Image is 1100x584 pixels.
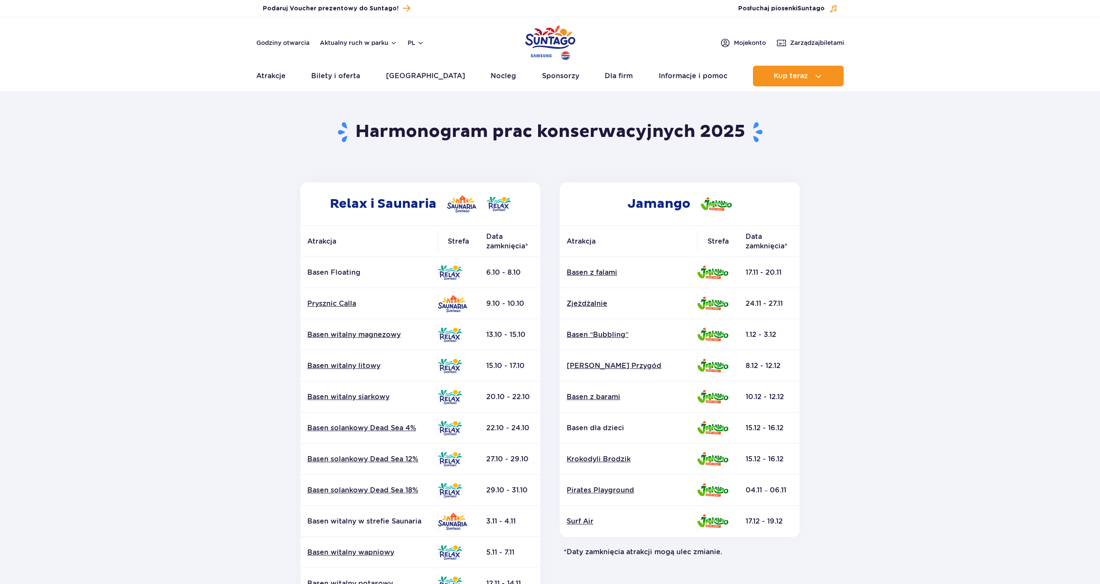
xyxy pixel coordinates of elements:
[263,3,410,14] a: Podaruj Voucher prezentowy do Suntago!
[307,392,431,402] a: Basen witalny siarkowy
[438,421,462,435] img: Relax
[697,514,728,528] img: Jamango
[790,38,844,47] span: Zarządzaj biletami
[307,548,431,557] a: Basen witalny wapniowy
[738,4,825,13] span: Posłuchaj piosenki
[697,226,739,257] th: Strefa
[697,328,728,341] img: Jamango
[739,257,800,288] td: 17.11 - 20.11
[739,475,800,506] td: 04.11 – 06.11
[776,38,844,48] a: Zarządzajbiletami
[479,257,540,288] td: 6.10 - 8.10
[542,66,579,86] a: Sponsorzy
[479,475,540,506] td: 29.10 - 31.10
[479,381,540,413] td: 20.10 - 22.10
[567,268,690,277] a: Basen z falami
[560,226,697,257] th: Atrakcja
[307,330,431,340] a: Basen witalny magnezowy
[438,513,467,530] img: Saunaria
[739,319,800,350] td: 1.12 - 3.12
[739,226,800,257] th: Data zamknięcia*
[307,299,431,308] a: Prysznic Calla
[697,266,728,279] img: Jamango
[567,423,690,433] p: Basen dla dzieci
[738,4,838,13] button: Posłuchaj piosenkiSuntago
[320,39,397,46] button: Aktualny ruch w parku
[797,6,825,12] span: Suntago
[605,66,633,86] a: Dla firm
[567,361,690,371] a: [PERSON_NAME] Przygód
[438,452,462,467] img: Relax
[659,66,727,86] a: Informacje i pomoc
[734,38,766,47] span: Moje konto
[307,517,431,526] p: Basen witalny w strefie Saunaria
[300,182,540,225] h2: Relax i Saunaria
[697,359,728,372] img: Jamango
[567,454,690,464] a: Krokodyli Brodzik
[697,452,728,466] img: Jamango
[557,547,803,557] p: *Daty zamknięcia atrakcji mogą ulec zmianie.
[479,319,540,350] td: 13.10 - 15.10
[307,268,431,277] p: Basen Floating
[567,330,690,340] a: Basen “Bubbling”
[297,121,803,143] h1: Harmonogram prac konserwacyjnych 2025
[479,444,540,475] td: 27.10 - 29.10
[311,66,360,86] a: Bilety i oferta
[438,295,467,312] img: Saunaria
[697,483,728,497] img: Jamango
[307,454,431,464] a: Basen solankowy Dead Sea 12%
[307,486,431,495] a: Basen solankowy Dead Sea 18%
[307,423,431,433] a: Basen solankowy Dead Sea 4%
[525,22,575,61] a: Park of Poland
[263,4,399,13] span: Podaruj Voucher prezentowy do Suntago!
[386,66,465,86] a: [GEOGRAPHIC_DATA]
[567,392,690,402] a: Basen z barami
[491,66,516,86] a: Nocleg
[739,288,800,319] td: 24.11 - 27.11
[774,72,808,80] span: Kup teraz
[567,486,690,495] a: Pirates Playground
[447,195,476,213] img: Saunaria
[256,66,286,86] a: Atrakcje
[438,327,462,342] img: Relax
[720,38,766,48] a: Mojekonto
[739,506,800,537] td: 17.12 - 19.12
[697,421,728,435] img: Jamango
[487,197,511,211] img: Relax
[739,350,800,381] td: 8.12 - 12.12
[438,483,462,498] img: Relax
[300,226,438,257] th: Atrakcja
[701,197,732,211] img: Jamango
[408,38,424,47] button: pl
[256,38,309,47] a: Godziny otwarcia
[479,537,540,568] td: 5.11 - 7.11
[753,66,844,86] button: Kup teraz
[567,517,690,526] a: Surf Air
[697,297,728,310] img: Jamango
[438,359,462,373] img: Relax
[560,182,800,225] h2: Jamango
[479,506,540,537] td: 3.11 - 4.11
[739,381,800,413] td: 10.12 - 12.12
[739,444,800,475] td: 15.12 - 16.12
[739,413,800,444] td: 15.12 - 16.12
[438,226,479,257] th: Strefa
[479,288,540,319] td: 9.10 - 10.10
[307,361,431,371] a: Basen witalny litowy
[479,350,540,381] td: 15.10 - 17.10
[438,545,462,560] img: Relax
[479,413,540,444] td: 22.10 - 24.10
[438,390,462,404] img: Relax
[697,390,728,403] img: Jamango
[479,226,540,257] th: Data zamknięcia*
[567,299,690,308] a: Zjeżdżalnie
[438,265,462,280] img: Relax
